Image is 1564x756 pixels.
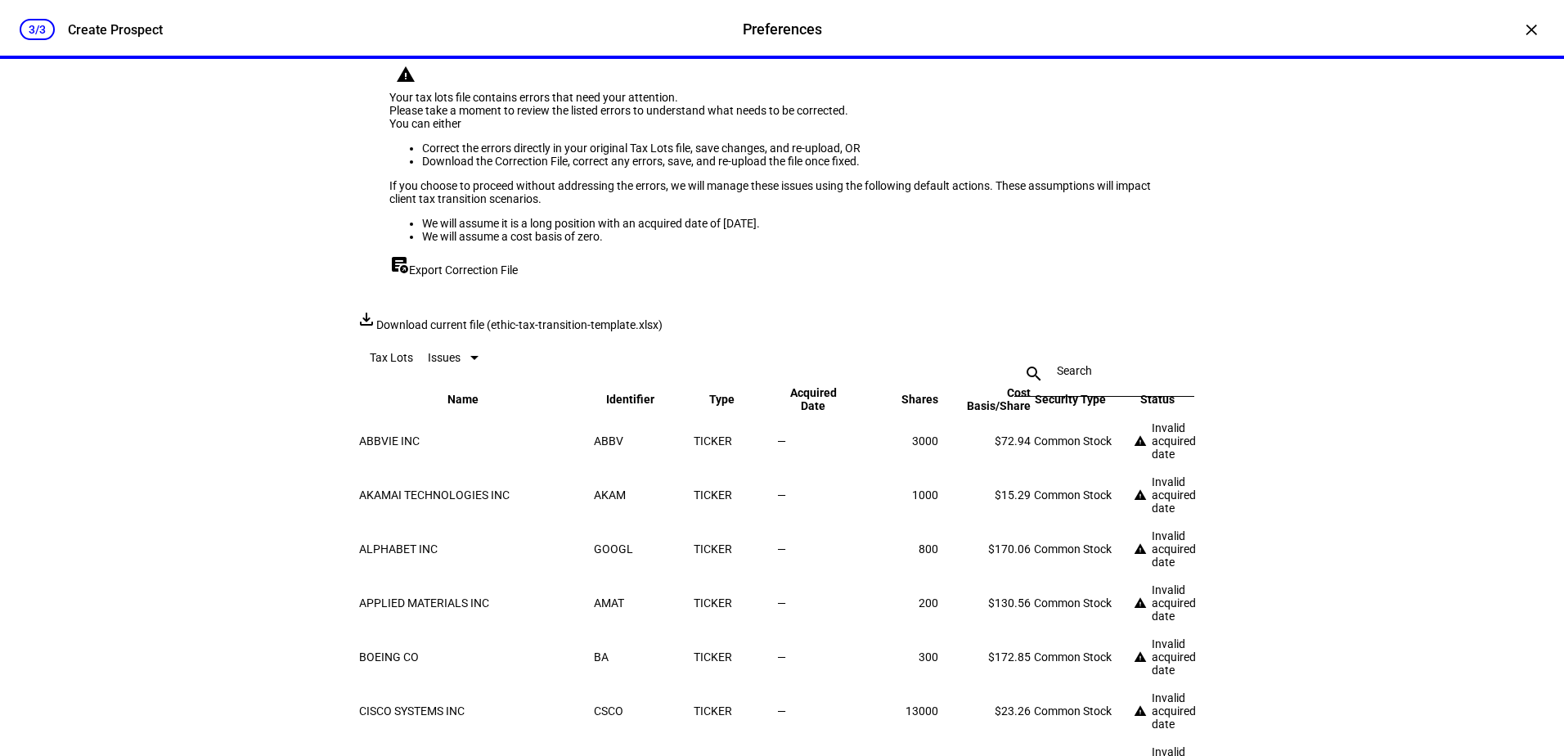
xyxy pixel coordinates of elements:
div: TICKER [694,596,774,610]
li: We will assume it is a long position with an acquired date of [DATE]. [422,217,1175,230]
div: TICKER [694,542,774,556]
span: — [777,434,786,448]
div: AMAT [594,596,690,610]
span: — [777,542,786,556]
mat-icon: warning [1134,596,1147,610]
li: Correct the errors directly in your original Tax Lots file, save changes, and re-upload, OR [422,142,1175,155]
div: TICKER [694,488,774,502]
div: TICKER [694,650,774,664]
span: Name [447,393,503,406]
div: BOEING CO [359,650,591,664]
span: Acquired Date [777,386,874,412]
span: Issues [428,351,461,364]
eth-data-table-title: Tax Lots [370,351,413,364]
mat-icon: export_notes [389,254,409,274]
div: Common Stock [1034,488,1130,502]
div: AKAM [594,488,690,502]
li: We will assume a cost basis of zero. [422,230,1175,243]
div: TICKER [694,434,774,448]
div: AKAMAI TECHNOLOGIES INC [359,488,591,502]
div: ABBV [594,434,690,448]
div: 3/3 [20,19,55,40]
div: $23.26 [942,704,1031,718]
span: Identifier [606,393,679,406]
span: Shares [877,393,938,406]
span: Type [709,393,759,406]
div: Common Stock [1034,542,1130,556]
div: × [1518,16,1544,43]
div: Invalid acquired date [1152,475,1205,515]
div: GOOGL [594,542,690,556]
div: Common Stock [1034,434,1130,448]
div: BA [594,650,690,664]
span: Download current file (ethic-tax-transition-template.xlsx) [376,318,663,331]
span: — [777,650,786,664]
li: Download the Correction File, correct any errors, save, and re-upload the file once fixed. [422,155,1175,168]
div: $172.85 [942,650,1031,664]
mat-icon: warning [1134,488,1147,502]
span: Status [1140,393,1199,406]
div: APPLIED MATERIALS INC [359,596,591,610]
mat-icon: warning [1134,434,1147,448]
div: Please take a moment to review the listed errors to understand what needs to be corrected. [389,104,1175,117]
div: Invalid acquired date [1152,421,1205,461]
div: Common Stock [1034,704,1130,718]
div: Invalid acquired date [1152,529,1205,569]
div: $170.06 [942,542,1031,556]
div: CISCO SYSTEMS INC [359,704,591,718]
span: 800 [919,542,938,556]
span: Cost Basis/Share [942,386,1031,412]
span: — [777,704,786,718]
div: $72.94 [942,434,1031,448]
mat-icon: warning [1134,542,1147,556]
span: — [777,596,786,610]
div: TICKER [694,704,774,718]
div: Invalid acquired date [1152,637,1205,677]
div: ALPHABET INC [359,542,591,556]
input: Search [1057,364,1152,377]
div: You can either [389,117,1175,130]
div: Your tax lots file contains errors that need your attention. [389,91,1175,104]
mat-icon: warning [1134,650,1147,664]
span: Export Correction File [409,263,518,277]
span: 300 [919,650,938,664]
span: 200 [919,596,938,610]
mat-icon: warning [396,65,416,84]
div: Invalid acquired date [1152,583,1205,623]
span: 13000 [906,704,938,718]
div: Common Stock [1034,596,1130,610]
div: Invalid acquired date [1152,691,1205,731]
span: Security Type [1035,393,1130,406]
div: Common Stock [1034,650,1130,664]
span: 3000 [912,434,938,448]
div: $130.56 [942,596,1031,610]
mat-icon: warning [1134,704,1147,718]
div: If you choose to proceed without addressing the errors, we will manage these issues using the fol... [389,179,1175,205]
mat-icon: search [1014,364,1054,384]
mat-icon: file_download [357,309,376,329]
span: — [777,488,786,502]
div: Create Prospect [68,22,163,38]
div: CSCO [594,704,690,718]
div: $15.29 [942,488,1031,502]
span: 1000 [912,488,938,502]
div: Preferences [743,19,822,40]
div: ABBVIE INC [359,434,591,448]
